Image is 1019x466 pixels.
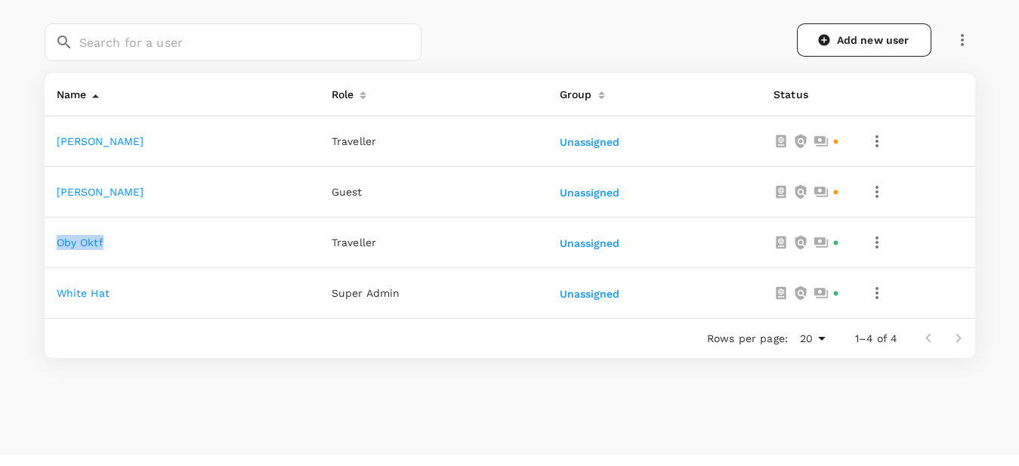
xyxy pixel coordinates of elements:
th: Status [761,73,852,116]
button: Unassigned [560,238,622,250]
button: Unassigned [560,289,622,301]
input: Search for a user [79,23,421,61]
a: [PERSON_NAME] [57,186,144,198]
div: Name [51,79,87,103]
span: Traveller [332,135,376,147]
p: Rows per page: [707,331,788,346]
div: Role [326,79,354,103]
span: Super Admin [332,287,400,299]
a: Add new user [797,23,931,57]
div: Group [554,79,592,103]
div: 20 [794,328,831,350]
button: Unassigned [560,137,622,149]
a: White Hat [57,287,110,299]
a: Oby Oktf [57,236,103,248]
a: [PERSON_NAME] [57,135,144,147]
button: Unassigned [560,187,622,199]
span: Guest [332,186,363,198]
span: Traveller [332,236,376,248]
p: 1–4 of 4 [855,331,897,346]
